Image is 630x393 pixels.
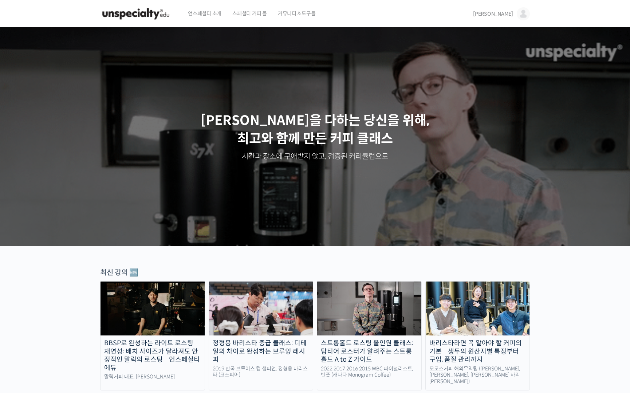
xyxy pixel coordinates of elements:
[426,282,530,335] img: momos_course-thumbnail.jpg
[473,11,513,17] span: [PERSON_NAME]
[7,152,623,162] p: 시간과 장소에 구애받지 않고, 검증된 커리큘럼으로
[100,268,530,278] div: 최신 강의 🆕
[426,339,530,364] div: 바리스타라면 꼭 알아야 할 커피의 기본 – 생두의 원산지별 특징부터 구입, 품질 관리까지
[7,111,623,148] p: [PERSON_NAME]을 다하는 당신을 위해, 최고와 함께 만든 커피 클래스
[100,281,205,390] a: BBSP로 완성하는 라이트 로스팅 재연성: 배치 사이즈가 달라져도 안정적인 말릭의 로스팅 – 언스페셜티 에듀 말릭커피 대표, [PERSON_NAME]
[425,281,530,390] a: 바리스타라면 꼭 알아야 할 커피의 기본 – 생두의 원산지별 특징부터 구입, 품질 관리까지 모모스커피 해외무역팀 ([PERSON_NAME], [PERSON_NAME], [PER...
[101,339,205,372] div: BBSP로 완성하는 라이트 로스팅 재연성: 배치 사이즈가 달라져도 안정적인 말릭의 로스팅 – 언스페셜티 에듀
[209,281,314,390] a: 정형용 바리스타 중급 클래스: 디테일의 차이로 완성하는 브루잉 레시피 2019 한국 브루어스 컵 챔피언, 정형용 바리스타 (코스피어)
[317,339,421,364] div: 스트롱홀드 로스팅 올인원 클래스: 탑티어 로스터가 알려주는 스트롱홀드 A to Z 가이드
[426,366,530,385] div: 모모스커피 해외무역팀 ([PERSON_NAME], [PERSON_NAME], [PERSON_NAME] 바리[PERSON_NAME])
[209,366,313,378] div: 2019 한국 브루어스 컵 챔피언, 정형용 바리스타 (코스피어)
[209,339,313,364] div: 정형용 바리스타 중급 클래스: 디테일의 차이로 완성하는 브루잉 레시피
[101,282,205,335] img: malic-roasting-class_course-thumbnail.jpg
[101,374,205,380] div: 말릭커피 대표, [PERSON_NAME]
[317,282,421,335] img: stronghold-roasting_course-thumbnail.jpg
[317,281,422,390] a: 스트롱홀드 로스팅 올인원 클래스: 탑티어 로스터가 알려주는 스트롱홀드 A to Z 가이드 2022 2017 2016 2015 WBC 파이널리스트, 벤풋 (캐나다 Monogra...
[317,366,421,378] div: 2022 2017 2016 2015 WBC 파이널리스트, 벤풋 (캐나다 Monogram Coffee)
[209,282,313,335] img: advanced-brewing_course-thumbnail.jpeg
